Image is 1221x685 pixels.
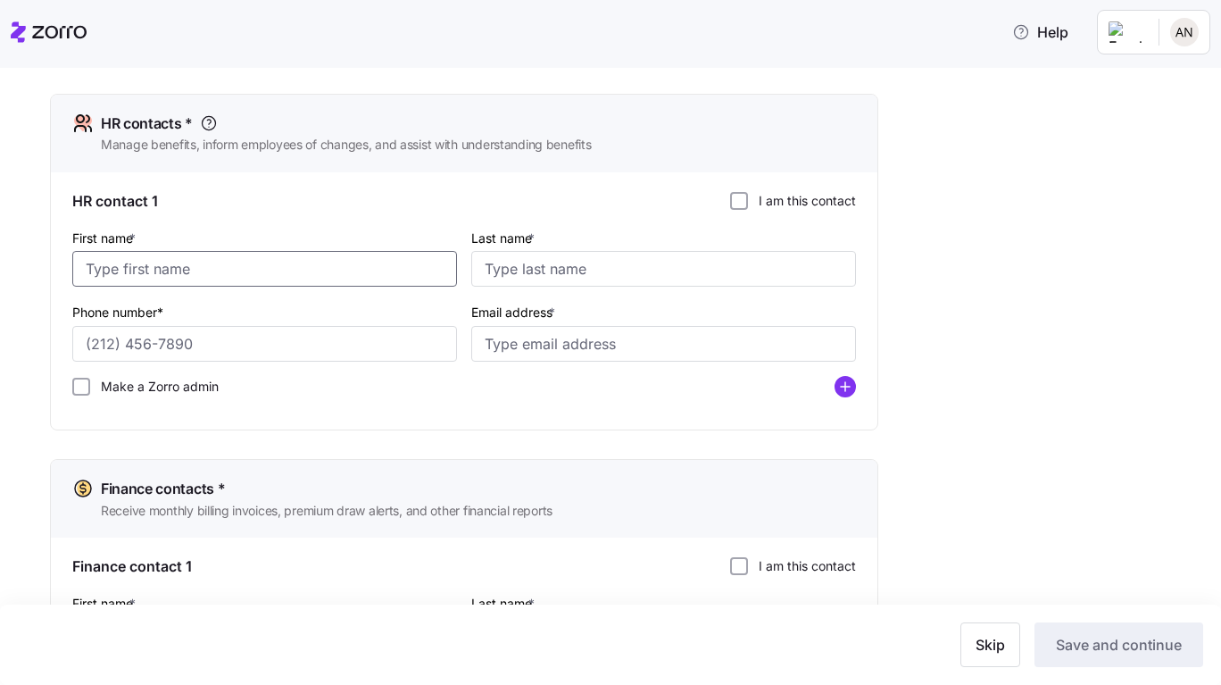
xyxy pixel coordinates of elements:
input: Type email address [471,326,856,362]
label: Last name [471,229,538,248]
svg: add icon [835,376,856,397]
span: Finance contact 1 [72,556,192,578]
img: Employer logo [1109,21,1144,43]
span: HR contact 1 [72,190,158,213]
span: Skip [976,634,1005,656]
img: cea33adddf0b8adb58f9d5a5cc36160c [1170,18,1199,46]
label: Phone number* [72,303,163,322]
span: HR contacts * [101,113,193,135]
button: Help [998,14,1083,50]
label: I am this contact [748,557,856,575]
button: Skip [960,622,1020,667]
input: (212) 456-7890 [72,326,457,362]
input: Type first name [72,251,457,287]
label: Last name [471,594,538,614]
label: Email address [471,303,559,322]
span: Save and continue [1056,634,1182,656]
span: Receive monthly billing invoices, premium draw alerts, and other financial reports [101,502,552,520]
span: Finance contacts * [101,478,225,500]
span: Manage benefits, inform employees of changes, and assist with understanding benefits [101,136,591,154]
label: First name [72,594,139,614]
label: I am this contact [748,192,856,210]
label: Make a Zorro admin [90,378,219,396]
span: Help [1012,21,1068,43]
input: Type last name [471,251,856,287]
button: Save and continue [1034,622,1203,667]
label: First name [72,229,139,248]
